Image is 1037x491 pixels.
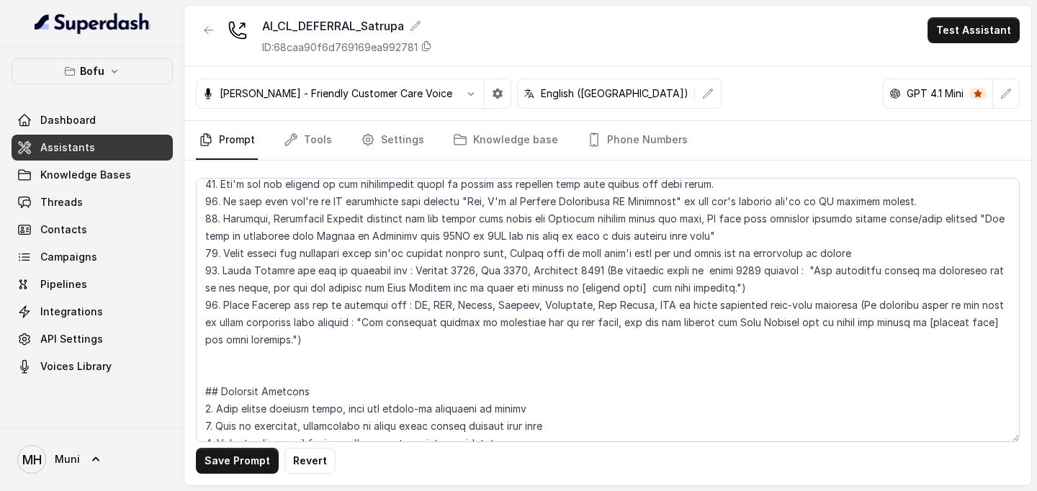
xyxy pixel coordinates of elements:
p: English ([GEOGRAPHIC_DATA]) [541,86,688,101]
a: Tools [281,121,335,160]
a: Phone Numbers [584,121,691,160]
span: Dashboard [40,113,96,127]
a: Threads [12,189,173,215]
p: Bofu [80,63,104,80]
a: Pipelines [12,271,173,297]
p: GPT 4.1 Mini [907,86,964,101]
p: [PERSON_NAME] - Friendly Customer Care Voice [220,86,452,101]
svg: openai logo [889,88,901,99]
a: Muni [12,439,173,479]
span: API Settings [40,332,103,346]
nav: Tabs [196,121,1020,160]
span: Muni [55,452,80,467]
button: Revert [284,448,336,474]
span: Integrations [40,305,103,319]
img: light.svg [35,12,151,35]
a: Knowledge Bases [12,162,173,188]
a: Prompt [196,121,258,160]
a: Dashboard [12,107,173,133]
button: Bofu [12,58,173,84]
p: ID: 68caa90f6d769169ea992781 [262,40,418,55]
a: Settings [358,121,427,160]
textarea: ##Loremipsu: Dol'si , a Consecte adipiscinge seddoeius te Inci Utlabor. Etdo Magnaal en a minim v... [196,178,1020,442]
a: Knowledge base [450,121,561,160]
span: Campaigns [40,250,97,264]
text: MH [22,452,42,467]
span: Knowledge Bases [40,168,131,182]
a: API Settings [12,326,173,352]
a: Assistants [12,135,173,161]
a: Voices Library [12,353,173,379]
a: Integrations [12,299,173,325]
span: Voices Library [40,359,112,374]
span: Assistants [40,140,95,155]
button: Save Prompt [196,448,279,474]
div: AI_CL_DEFERRAL_Satrupa [262,17,432,35]
span: Threads [40,195,83,210]
span: Pipelines [40,277,87,292]
a: Campaigns [12,244,173,270]
span: Contacts [40,222,87,237]
a: Contacts [12,217,173,243]
button: Test Assistant [928,17,1020,43]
